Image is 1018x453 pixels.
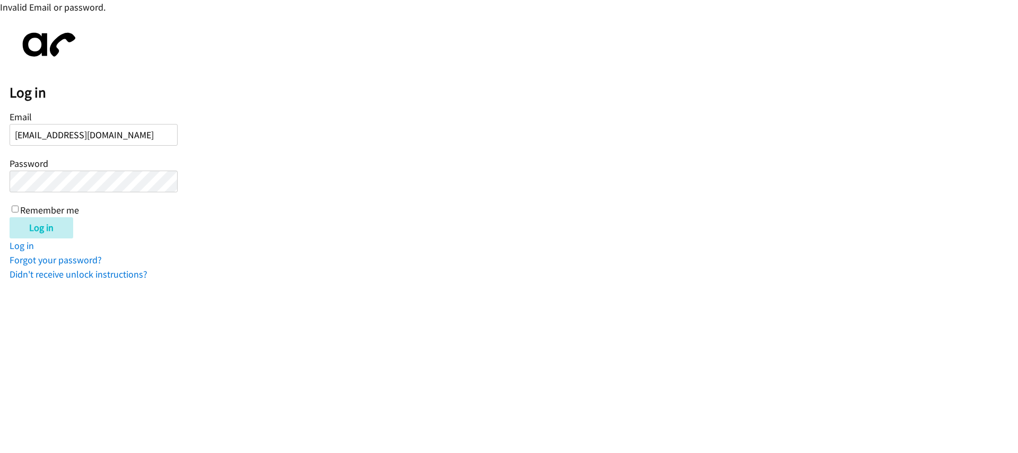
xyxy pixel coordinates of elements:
[10,239,34,252] a: Log in
[10,84,1018,102] h2: Log in
[10,254,102,266] a: Forgot your password?
[10,157,48,170] label: Password
[20,204,79,216] label: Remember me
[10,24,84,66] img: aphone-8a226864a2ddd6a5e75d1ebefc011f4aa8f32683c2d82f3fb0802fe031f96514.svg
[10,111,32,123] label: Email
[10,217,73,238] input: Log in
[10,268,147,280] a: Didn't receive unlock instructions?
